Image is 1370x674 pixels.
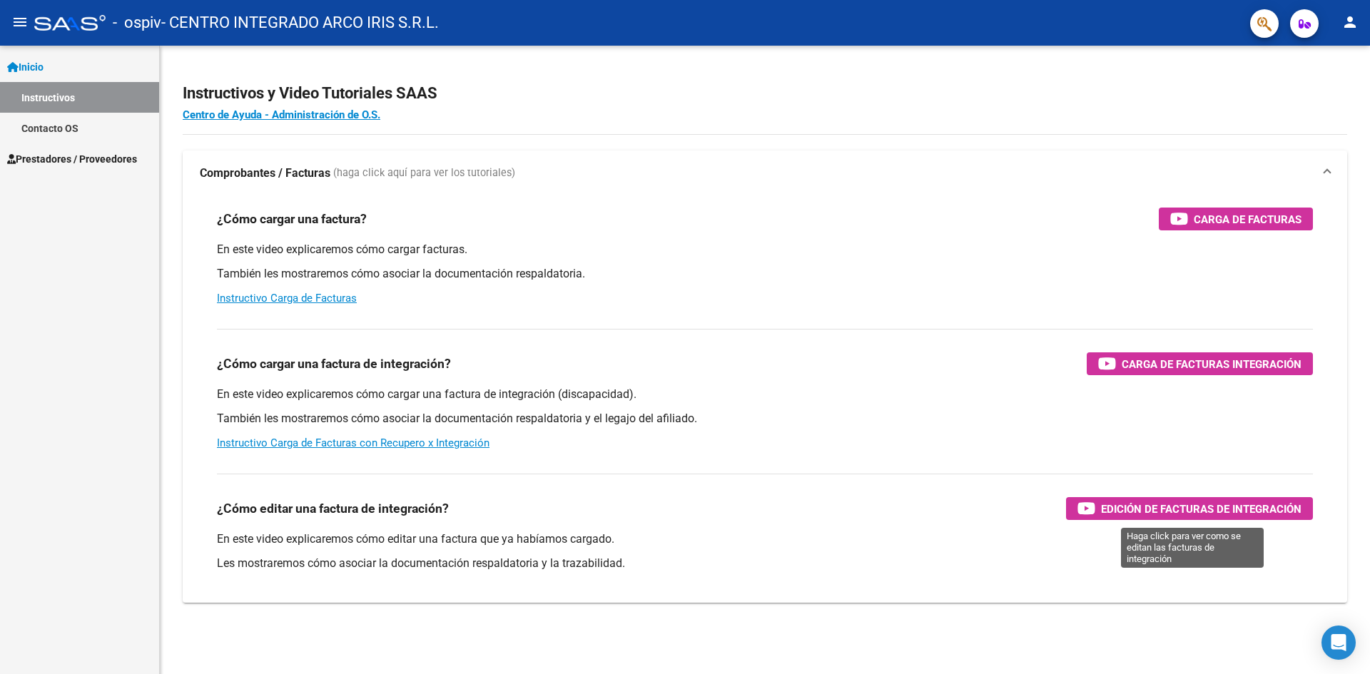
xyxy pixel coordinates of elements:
[1194,210,1301,228] span: Carga de Facturas
[1066,497,1313,520] button: Edición de Facturas de integración
[200,165,330,181] strong: Comprobantes / Facturas
[183,150,1347,196] mat-expansion-panel-header: Comprobantes / Facturas (haga click aquí para ver los tutoriales)
[217,387,1313,402] p: En este video explicaremos cómo cargar una factura de integración (discapacidad).
[7,59,44,75] span: Inicio
[183,196,1347,603] div: Comprobantes / Facturas (haga click aquí para ver los tutoriales)
[217,531,1313,547] p: En este video explicaremos cómo editar una factura que ya habíamos cargado.
[1341,14,1359,31] mat-icon: person
[333,165,515,181] span: (haga click aquí para ver los tutoriales)
[217,266,1313,282] p: También les mostraremos cómo asociar la documentación respaldatoria.
[217,411,1313,427] p: También les mostraremos cómo asociar la documentación respaldatoria y el legajo del afiliado.
[183,108,380,121] a: Centro de Ayuda - Administración de O.S.
[217,242,1313,257] p: En este video explicaremos cómo cargar facturas.
[217,499,449,519] h3: ¿Cómo editar una factura de integración?
[1159,208,1313,230] button: Carga de Facturas
[11,14,29,31] mat-icon: menu
[217,436,489,449] a: Instructivo Carga de Facturas con Recupero x Integración
[183,80,1347,107] h2: Instructivos y Video Tutoriales SAAS
[1321,626,1356,660] div: Open Intercom Messenger
[217,292,357,305] a: Instructivo Carga de Facturas
[217,209,367,229] h3: ¿Cómo cargar una factura?
[1122,355,1301,373] span: Carga de Facturas Integración
[1101,500,1301,518] span: Edición de Facturas de integración
[7,151,137,167] span: Prestadores / Proveedores
[1087,352,1313,375] button: Carga de Facturas Integración
[113,7,161,39] span: - ospiv
[217,354,451,374] h3: ¿Cómo cargar una factura de integración?
[161,7,439,39] span: - CENTRO INTEGRADO ARCO IRIS S.R.L.
[217,556,1313,571] p: Les mostraremos cómo asociar la documentación respaldatoria y la trazabilidad.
